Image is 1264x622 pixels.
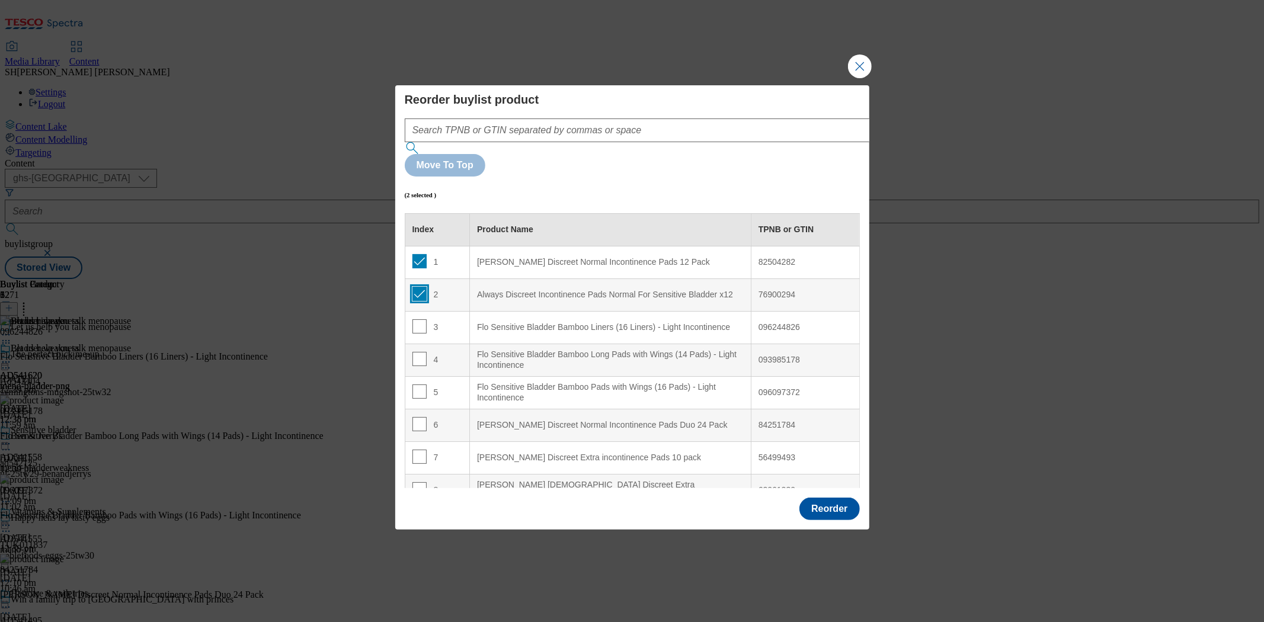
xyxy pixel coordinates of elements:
[412,319,463,336] div: 3
[759,225,852,235] div: TPNB or GTIN
[405,154,485,177] button: Move To Top
[759,420,852,431] div: 84251784
[759,322,852,333] div: 096244826
[759,355,852,365] div: 093985178
[395,85,869,530] div: Modal
[477,257,744,268] div: [PERSON_NAME] Discreet Normal Incontinence Pads 12 Pack
[405,92,860,107] h4: Reorder buylist product
[477,322,744,333] div: Flo Sensitive Bladder Bamboo Liners (16 Liners) - Light Incontinence
[412,417,463,434] div: 6
[412,287,463,304] div: 2
[477,350,744,370] div: Flo Sensitive Bladder Bamboo Long Pads with Wings (14 Pads) - Light Incontinence
[405,191,437,198] h6: (2 selected )
[412,482,463,499] div: 8
[759,257,852,268] div: 82504282
[477,290,744,300] div: Always Discreet Incontinence Pads Normal For Sensitive Bladder x12
[477,480,744,501] div: [PERSON_NAME] [DEMOGRAPHIC_DATA] Discreet Extra incontinence Pads 20 pack
[412,254,463,271] div: 1
[759,485,852,496] div: 62061230
[477,420,744,431] div: [PERSON_NAME] Discreet Normal Incontinence Pads Duo 24 Pack
[477,225,744,235] div: Product Name
[759,387,852,398] div: 096097372
[759,290,852,300] div: 76900294
[405,118,905,142] input: Search TPNB or GTIN separated by commas or space
[799,498,859,520] button: Reorder
[412,450,463,467] div: 7
[412,352,463,369] div: 4
[477,382,744,403] div: Flo Sensitive Bladder Bamboo Pads with Wings (16 Pads) - Light Incontinence
[412,384,463,402] div: 5
[759,453,852,463] div: 56499493
[848,54,872,78] button: Close Modal
[412,225,463,235] div: Index
[477,453,744,463] div: [PERSON_NAME] Discreet Extra incontinence Pads 10 pack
